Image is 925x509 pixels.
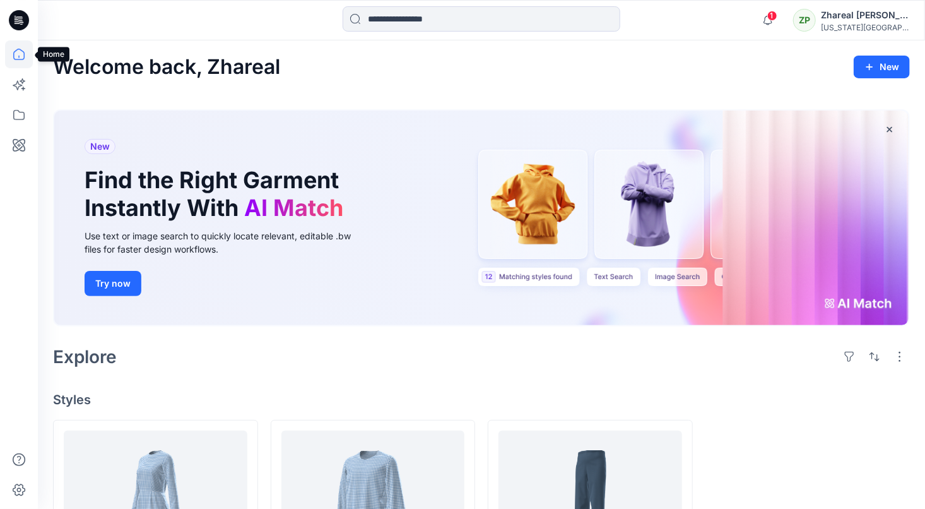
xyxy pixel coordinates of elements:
[244,194,343,222] span: AI Match
[53,392,910,407] h4: Styles
[854,56,910,78] button: New
[90,139,110,154] span: New
[53,56,280,79] h2: Welcome back, Zhareal
[85,271,141,296] button: Try now
[821,8,909,23] div: Zhareal [PERSON_NAME]
[767,11,777,21] span: 1
[821,23,909,32] div: [US_STATE][GEOGRAPHIC_DATA]...
[53,347,117,367] h2: Explore
[85,167,350,221] h1: Find the Right Garment Instantly With
[85,229,368,256] div: Use text or image search to quickly locate relevant, editable .bw files for faster design workflows.
[793,9,816,32] div: ZP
